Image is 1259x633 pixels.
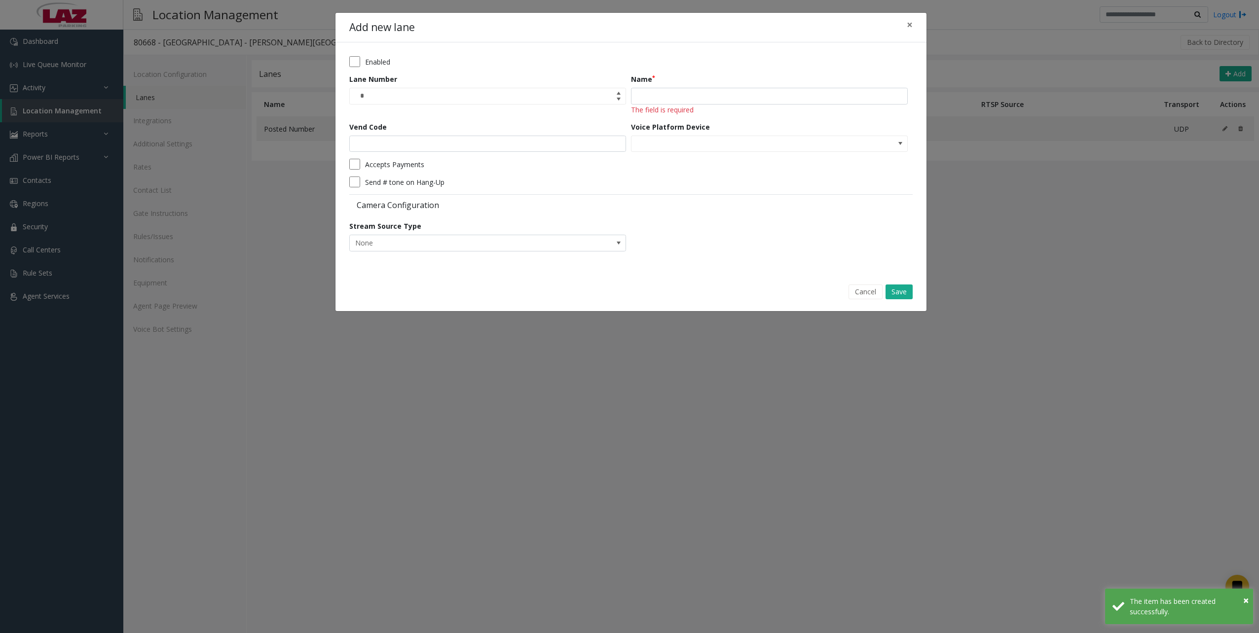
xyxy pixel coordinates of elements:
[1130,596,1246,617] div: The item has been created successfully.
[349,200,629,211] label: Camera Configuration
[900,13,920,37] button: Close
[631,74,655,84] label: Name
[631,105,694,114] span: The field is required
[365,159,424,170] label: Accepts Payments
[907,18,913,32] span: ×
[886,284,913,299] button: Save
[349,122,387,132] label: Vend Code
[365,177,444,187] label: Send # tone on Hang-Up
[849,284,883,299] button: Cancel
[612,88,626,96] span: Increase value
[350,235,570,251] span: None
[349,20,415,35] h4: Add new lane
[349,74,397,84] label: Lane Number
[365,57,390,67] label: Enabled
[631,122,710,132] label: Voice Platform Device
[612,96,626,104] span: Decrease value
[631,136,852,152] input: NO DATA FOUND
[1243,593,1249,608] button: Close
[1243,594,1249,607] span: ×
[349,221,421,231] label: Stream Source Type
